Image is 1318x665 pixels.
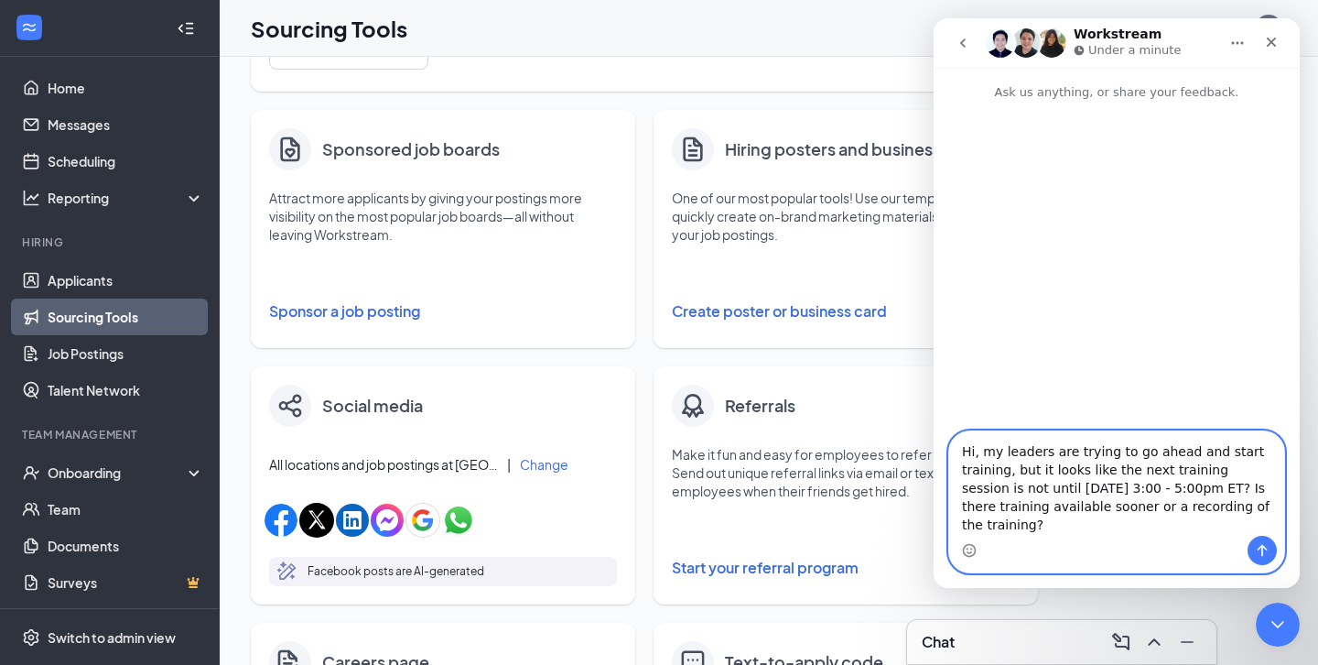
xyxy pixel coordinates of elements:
[299,503,334,538] img: xIcon
[48,262,204,299] a: Applicants
[48,491,204,528] a: Team
[22,628,40,647] svg: Settings
[1256,603,1300,647] iframe: Intercom live chat
[48,335,204,372] a: Job Postings
[405,503,440,538] img: googleIcon
[48,70,204,106] a: Home
[48,143,204,180] a: Scheduling
[1140,627,1169,657] button: ChevronUp
[725,136,988,162] h4: Hiring posters and business cards
[269,293,617,330] button: Sponsor a job posting
[678,134,708,165] svg: Document
[276,561,298,583] svg: MagicPencil
[678,391,708,420] img: badge
[48,564,204,601] a: SurveysCrown
[1177,17,1199,39] svg: Notifications
[725,393,795,419] h4: Referrals
[672,445,1020,500] p: Make it fun and easy for employees to refer their friends. Send out unique referral links via ema...
[269,189,617,244] p: Attract more applicants by giving your postings more visibility on the most popular job boards—al...
[22,463,40,482] svg: UserCheck
[48,299,204,335] a: Sourcing Tools
[322,136,500,162] h4: Sponsored job boards
[48,628,176,647] div: Switch to admin view
[672,550,1020,586] button: Start your referral program
[269,455,498,474] span: All locations and job postings at [GEOGRAPHIC_DATA]-fil-A
[48,463,189,482] div: Onboarding
[22,427,200,442] div: Team Management
[1107,627,1136,657] button: ComposeMessage
[22,234,200,250] div: Hiring
[507,454,511,474] div: |
[922,632,955,652] h3: Chat
[48,372,204,409] a: Talent Network
[1110,631,1132,653] svg: ComposeMessage
[1143,631,1165,653] svg: ChevronUp
[672,189,1020,244] p: One of our most popular tools! Use our templates to quickly create on-brand marketing materials t...
[251,13,407,44] h1: Sourcing Tools
[371,504,404,537] img: facebookMessengerIcon
[308,562,484,581] p: Facebook posts are AI-generated
[442,504,475,537] img: whatsappIcon
[1217,17,1239,39] svg: QuestionInfo
[48,189,205,207] div: Reporting
[177,19,195,38] svg: Collapse
[1172,627,1202,657] button: Minimize
[275,135,305,164] img: clipboard
[1176,631,1198,653] svg: Minimize
[48,106,204,143] a: Messages
[20,18,38,37] svg: WorkstreamLogo
[22,189,40,207] svg: Analysis
[336,504,369,537] img: linkedinIcon
[278,394,302,418] img: share
[48,528,204,564] a: Documents
[672,293,1020,330] button: Create poster or business card
[322,393,423,419] h4: Social media
[520,458,568,471] button: Change
[934,18,1300,588] iframe: Intercom live chat
[265,504,297,537] img: facebookIcon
